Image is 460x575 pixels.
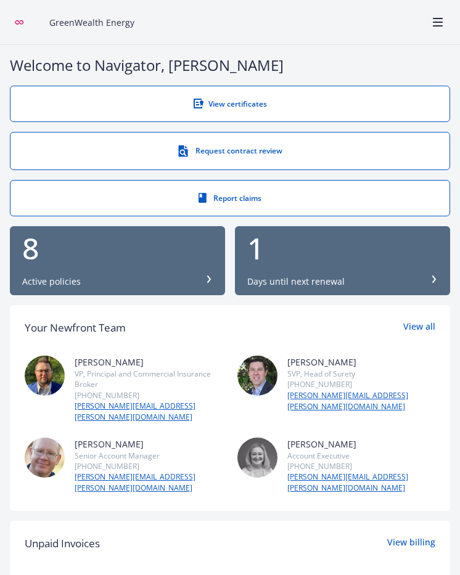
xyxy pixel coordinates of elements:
div: VP, Principal and Commercial Insurance Broker [75,369,223,389]
div: [PHONE_NUMBER] [75,461,223,471]
div: SVP, Head of Surety [287,369,435,379]
a: Report claims [10,180,450,216]
div: Account Executive [287,451,435,461]
img: photo [25,356,65,396]
div: Active policies [22,275,81,288]
a: Request contract review [10,132,450,170]
div: [PERSON_NAME] [75,356,223,369]
div: 8 [22,234,213,263]
a: [PERSON_NAME][EMAIL_ADDRESS][PERSON_NAME][DOMAIN_NAME] [75,401,223,423]
div: Welcome to Navigator , [PERSON_NAME] [10,55,450,76]
div: [PERSON_NAME] [75,438,223,451]
img: photo [25,438,65,478]
div: 1 [247,234,438,263]
div: [PERSON_NAME] [287,356,435,369]
span: Unpaid Invoices [25,536,100,552]
div: View certificates [35,99,425,109]
div: [PHONE_NUMBER] [287,461,435,471]
img: photo [237,356,277,396]
div: [PHONE_NUMBER] [287,379,435,389]
a: View all [403,320,435,336]
div: Report claims [35,193,425,203]
span: GreenWealth Energy [49,16,421,29]
div: Request contract review [35,145,425,157]
button: 8Active policies [10,226,225,295]
div: [PERSON_NAME] [287,438,435,451]
a: [PERSON_NAME][EMAIL_ADDRESS][PERSON_NAME][DOMAIN_NAME] [287,471,435,494]
a: View billing [387,536,435,552]
div: Senior Account Manager [75,451,223,461]
a: [PERSON_NAME][EMAIL_ADDRESS][PERSON_NAME][DOMAIN_NAME] [287,390,435,412]
img: photo [237,438,277,478]
div: Your Newfront Team [25,320,126,336]
div: Days until next renewal [247,275,345,288]
a: View certificates [10,86,450,122]
div: [PHONE_NUMBER] [75,390,223,401]
a: [PERSON_NAME][EMAIL_ADDRESS][PERSON_NAME][DOMAIN_NAME] [75,471,223,494]
button: 1Days until next renewal [235,226,450,295]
